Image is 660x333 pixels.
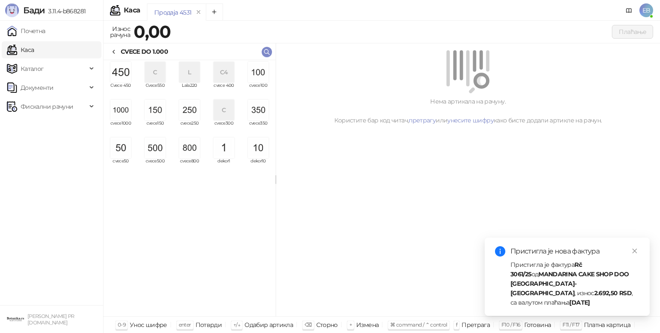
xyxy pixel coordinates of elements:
[21,60,44,77] span: Каталог
[121,47,168,56] div: CVECE DO 1.000
[630,246,639,256] a: Close
[7,41,34,58] a: Каса
[248,62,269,82] img: Slika
[7,311,24,328] img: 64x64-companyLogo-0e2e8aaa-0bd2-431b-8613-6e3c65811325.png
[45,7,86,15] span: 3.11.4-b868281
[179,321,191,328] span: enter
[145,137,165,158] img: Slika
[104,60,275,316] div: grid
[210,83,238,96] span: cvece 400
[108,23,132,40] div: Износ рачуна
[154,8,191,17] div: Продаја 4531
[594,289,632,297] strong: 2.692,50 RSD
[145,62,165,82] div: C
[244,319,293,330] div: Одабир артикла
[110,137,131,158] img: Slika
[107,83,134,96] span: Cvece 450
[524,319,551,330] div: Готовина
[390,321,447,328] span: ⌘ command / ⌃ control
[179,137,200,158] img: Slika
[118,321,125,328] span: 0-9
[244,159,272,172] span: dekor10
[248,100,269,120] img: Slika
[356,319,379,330] div: Измена
[27,313,74,326] small: [PERSON_NAME] PR [DOMAIN_NAME]
[569,299,590,306] strong: [DATE]
[461,319,490,330] div: Претрага
[141,83,169,96] span: Cvece550
[316,319,338,330] div: Сторно
[206,3,223,21] button: Add tab
[141,159,169,172] span: cvece500
[510,260,639,307] div: Пристигла је фактура од , износ , са валутом плаћања
[5,3,19,17] img: Logo
[510,246,639,257] div: Пристигла је нова фактура
[632,248,638,254] span: close
[210,159,238,172] span: dekor1
[501,321,520,328] span: F10 / F16
[176,83,203,96] span: Lala220
[622,3,636,17] a: Документација
[7,22,46,40] a: Почетна
[107,159,134,172] span: cvece50
[176,159,203,172] span: cvece800
[193,9,204,16] button: remove
[214,137,234,158] img: Slika
[584,319,631,330] div: Платна картица
[244,121,272,134] span: cvece350
[107,121,134,134] span: cvece1000
[196,319,222,330] div: Потврди
[134,21,171,42] strong: 0,00
[244,83,272,96] span: cvece100
[510,270,629,297] strong: MANDARINA CAKE SHOP DOO [GEOGRAPHIC_DATA]-[GEOGRAPHIC_DATA]
[447,116,494,124] a: унесите шифру
[110,62,131,82] img: Slika
[179,62,200,82] div: L
[145,100,165,120] img: Slika
[510,261,582,278] strong: Rč 3061/25
[612,25,653,39] button: Плаћање
[214,62,234,82] div: C4
[21,98,73,115] span: Фискални рачуни
[409,116,436,124] a: претрагу
[141,121,169,134] span: cvece150
[21,79,53,96] span: Документи
[349,321,352,328] span: +
[179,100,200,120] img: Slika
[110,100,131,120] img: Slika
[248,137,269,158] img: Slika
[210,121,238,134] span: cvece300
[639,3,653,17] span: EB
[495,246,505,257] span: info-circle
[23,5,45,15] span: Бади
[130,319,167,330] div: Унос шифре
[286,97,650,125] div: Нема артикала на рачуну. Користите бар код читач, или како бисте додали артикле на рачун.
[214,100,234,120] div: C
[562,321,579,328] span: F11 / F17
[124,7,140,14] div: Каса
[233,321,240,328] span: ↑/↓
[456,321,457,328] span: f
[176,121,203,134] span: cvece250
[305,321,312,328] span: ⌫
